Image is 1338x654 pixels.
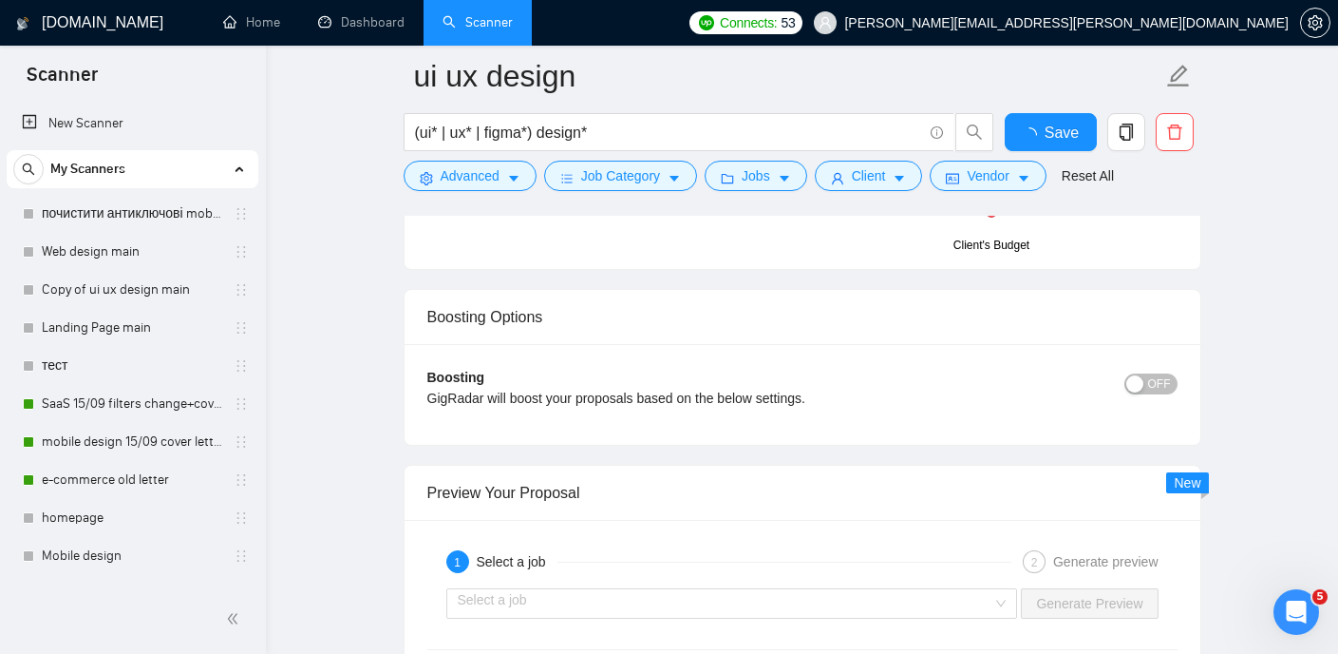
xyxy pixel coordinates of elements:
span: 2 [1031,556,1038,569]
a: Mobile design [42,537,222,575]
a: homeHome [223,14,280,30]
span: caret-down [778,171,791,185]
div: Generate preview [1053,550,1159,573]
span: Advanced [441,165,499,186]
input: Search Freelance Jobs... [415,121,922,144]
span: 5 [1312,589,1328,605]
span: Client [852,165,886,186]
span: holder [234,244,249,260]
a: SaaS 15/09 filters change+cover letter change [42,385,222,423]
span: folder [721,171,734,185]
a: mobile design 15/09 cover letter another first part [42,423,222,461]
a: homepage [42,499,222,537]
span: Connects: [720,12,777,33]
button: search [13,154,44,184]
span: setting [1301,15,1329,30]
span: Vendor [967,165,1008,186]
span: holder [234,434,249,450]
a: Web design main [42,233,222,271]
span: edit [1166,64,1191,88]
a: Reset All [1062,165,1114,186]
div: Preview Your Proposal [427,466,1178,520]
a: тест [42,347,222,385]
span: caret-down [1017,171,1030,185]
span: holder [234,472,249,488]
span: copy [1108,124,1144,141]
button: Save [1005,113,1097,151]
span: user [819,16,832,29]
button: copy [1107,113,1145,151]
span: 1 [454,556,461,569]
span: Job Category [581,165,660,186]
a: New Scanner [22,105,243,143]
span: holder [234,282,249,298]
a: Copy of ui ux design main [42,271,222,309]
span: holder [234,358,249,374]
button: userClientcaret-down [815,161,923,191]
span: New [1174,475,1200,490]
span: Jobs [742,165,770,186]
a: почистити антиключові mobile design main [42,195,222,233]
span: delete [1157,124,1193,141]
span: OFF [1148,374,1171,394]
span: holder [234,510,249,526]
span: idcard [946,171,959,185]
a: Landing Page main [42,309,222,347]
span: bars [560,171,574,185]
span: search [14,163,43,176]
span: holder [234,320,249,336]
button: settingAdvancedcaret-down [404,161,537,191]
span: user [831,171,844,185]
a: e-commerce old letter [42,461,222,499]
div: Select a job [477,550,557,573]
span: search [956,124,992,141]
span: holder [234,206,249,221]
img: upwork-logo.png [699,15,714,30]
span: My Scanners [50,150,125,188]
iframe: Intercom live chat [1273,589,1319,635]
span: 53 [781,12,795,33]
span: caret-down [668,171,681,185]
button: idcardVendorcaret-down [930,161,1046,191]
button: Generate Preview [1021,588,1158,619]
span: holder [234,548,249,564]
button: delete [1156,113,1194,151]
b: Boosting [427,370,485,385]
img: logo [16,9,29,39]
div: GigRadar will boost your proposals based on the below settings. [427,388,990,409]
a: searchScanner [443,14,513,30]
li: New Scanner [7,105,258,143]
span: setting [420,171,433,185]
a: setting [1300,15,1330,30]
div: Client's Budget [953,237,1029,255]
button: search [955,113,993,151]
span: caret-down [893,171,906,185]
button: folderJobscaret-down [705,161,807,191]
a: Web design [42,575,222,613]
div: Boosting Options [427,290,1178,344]
input: Scanner name... [414,52,1162,100]
span: Scanner [11,61,113,101]
span: double-left [226,609,245,628]
a: dashboardDashboard [318,14,405,30]
span: holder [234,396,249,412]
button: setting [1300,8,1330,38]
span: info-circle [931,126,943,139]
span: loading [1022,127,1045,143]
span: Save [1045,121,1079,144]
button: barsJob Categorycaret-down [544,161,697,191]
span: caret-down [507,171,520,185]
